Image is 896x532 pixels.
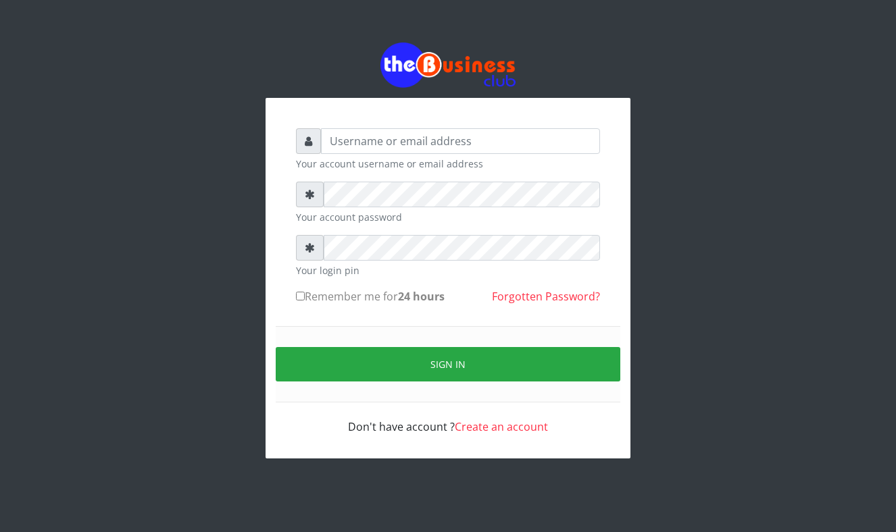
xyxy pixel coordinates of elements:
[321,128,600,154] input: Username or email address
[492,289,600,304] a: Forgotten Password?
[296,292,305,300] input: Remember me for24 hours
[296,402,600,435] div: Don't have account ?
[296,157,600,171] small: Your account username or email address
[296,263,600,277] small: Your login pin
[296,210,600,224] small: Your account password
[296,288,445,304] label: Remember me for
[276,347,620,381] button: Sign in
[455,419,548,434] a: Create an account
[398,289,445,304] b: 24 hours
